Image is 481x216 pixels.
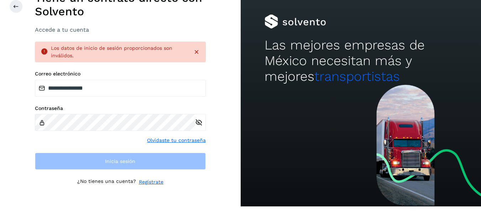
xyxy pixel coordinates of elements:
[35,105,206,111] label: Contraseña
[35,26,206,33] h3: Accede a tu cuenta
[77,178,136,186] p: ¿No tienes una cuenta?
[139,178,163,186] a: Regístrate
[51,44,187,59] div: Los datos de inicio de sesión proporcionados son inválidos.
[314,69,400,84] span: transportistas
[105,159,135,164] span: Inicia sesión
[147,137,206,144] a: Olvidaste tu contraseña
[265,37,457,85] h2: Las mejores empresas de México necesitan más y mejores
[35,153,206,170] button: Inicia sesión
[35,71,206,77] label: Correo electrónico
